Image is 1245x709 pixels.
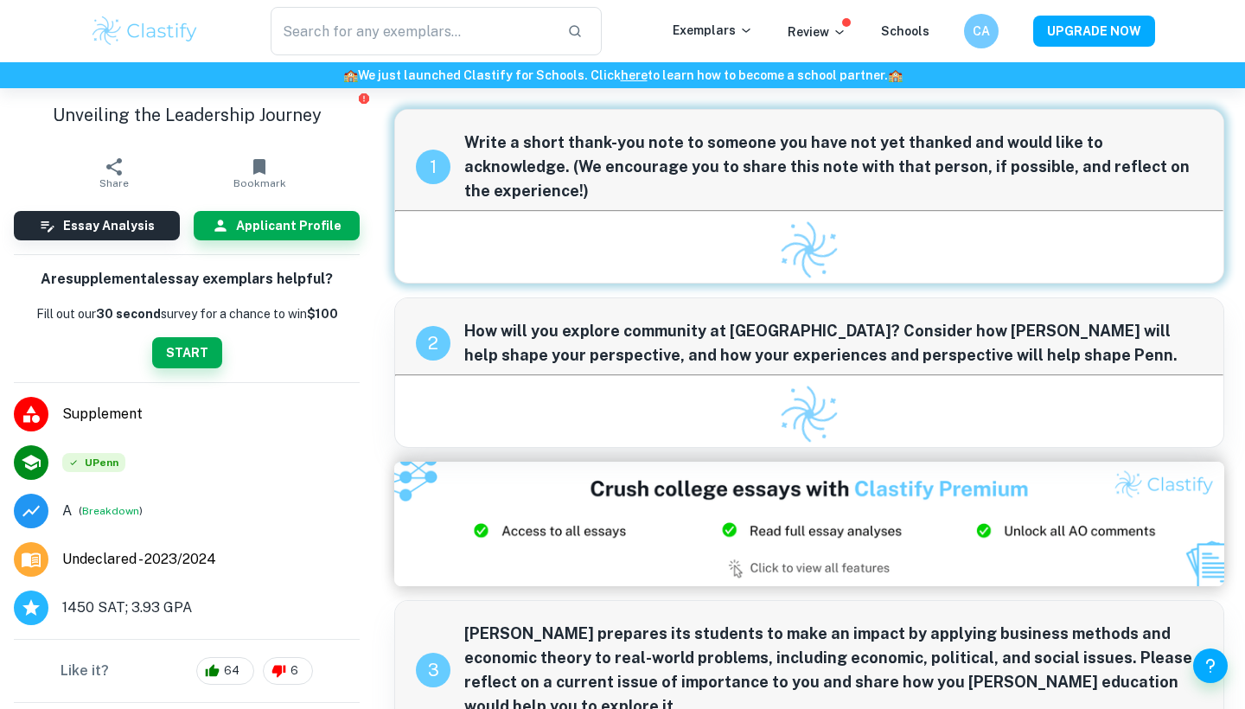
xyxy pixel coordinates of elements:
h1: Unveiling the Leadership Journey [14,102,360,128]
span: Supplement [62,404,360,425]
span: Bookmark [233,177,286,189]
strong: $100 [307,307,338,321]
div: 6 [263,657,313,685]
span: How will you explore community at [GEOGRAPHIC_DATA]? Consider how [PERSON_NAME] will help shape y... [464,319,1203,367]
span: 6 [281,662,308,680]
img: Clastify logo [90,14,200,48]
span: Share [99,177,129,189]
img: Clastify logo [773,214,846,287]
h6: Are supplemental essay exemplars helpful? [41,269,333,291]
button: UPGRADE NOW [1033,16,1155,47]
span: ( ) [79,502,143,519]
button: Bookmark [187,149,332,197]
h6: Applicant Profile [236,216,342,235]
h6: Essay Analysis [63,216,155,235]
span: Write a short thank-you note to someone you have not yet thanked and would like to acknowledge. (... [464,131,1203,203]
span: Undeclared - 2023/2024 [62,549,216,570]
span: 1450 SAT; 3.93 GPA [62,597,192,618]
div: recipe [416,150,450,184]
button: Breakdown [82,503,139,519]
input: Search for any exemplars... [271,7,553,55]
span: UPenn [62,453,125,472]
p: Fill out our survey for a chance to win [36,304,338,323]
button: Share [41,149,187,197]
h6: CA [972,22,992,41]
h6: Like it? [61,661,109,681]
button: Report issue [357,92,370,105]
div: recipe [416,653,450,687]
span: 🏫 [343,68,358,82]
p: Grade [62,501,72,521]
button: START [152,337,222,368]
p: Exemplars [673,21,753,40]
button: Help and Feedback [1193,648,1228,683]
a: Schools [881,24,929,38]
a: Major and Application Year [62,549,230,570]
button: Essay Analysis [14,211,180,240]
span: 64 [214,662,249,680]
div: recipe [416,326,450,361]
h6: We just launched Clastify for Schools. Click to learn how to become a school partner. [3,66,1242,85]
b: 30 second [96,307,161,321]
div: 64 [196,657,254,685]
a: here [621,68,648,82]
p: Review [788,22,846,42]
div: Accepted: University of Pennsylvania [62,453,125,472]
img: Ad [394,462,1224,586]
button: CA [964,14,999,48]
button: Applicant Profile [194,211,360,240]
span: 🏫 [888,68,903,82]
img: Clastify logo [773,378,846,451]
